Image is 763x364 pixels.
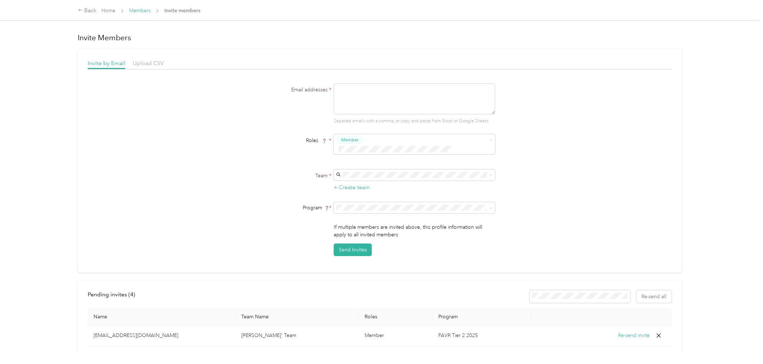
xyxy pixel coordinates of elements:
button: Send Invites [334,244,372,256]
div: info-bar [88,290,672,303]
label: Team [241,172,331,179]
span: ( 4 ) [128,291,135,298]
span: Member [365,332,384,338]
span: FAVR Tier 2 2025 [438,332,478,338]
a: Members [129,8,151,14]
p: [EMAIL_ADDRESS][DOMAIN_NAME] [93,332,230,339]
span: Roles [303,135,329,146]
span: Upload CSV [133,60,164,67]
div: Program [241,204,331,211]
div: Resend all invitations [530,290,672,303]
div: Back [78,6,97,15]
div: left-menu [88,290,140,303]
p: If multiple members are invited above, this profile information will apply to all invited members [334,223,495,238]
span: Invite by Email [88,60,125,67]
span: [PERSON_NAME]' Team [241,332,296,338]
th: Name [88,308,236,326]
span: Member [341,137,358,143]
th: Program [433,308,531,326]
th: Roles [359,308,433,326]
h1: Invite Members [78,33,682,43]
a: Home [101,8,115,14]
button: + Create team [334,183,370,192]
span: Invite members [164,7,200,14]
span: Pending invites [88,291,135,298]
button: Member [336,136,364,145]
p: Separate emails with a comma, or copy and paste from Excel or Google Sheets. [334,118,495,124]
button: Re-send invite [618,332,650,340]
button: Re-send invite [618,351,650,359]
label: Email addresses [241,86,331,94]
button: Re-send all [636,290,672,303]
iframe: Everlance-gr Chat Button Frame [723,324,763,364]
th: Team Name [236,308,359,326]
